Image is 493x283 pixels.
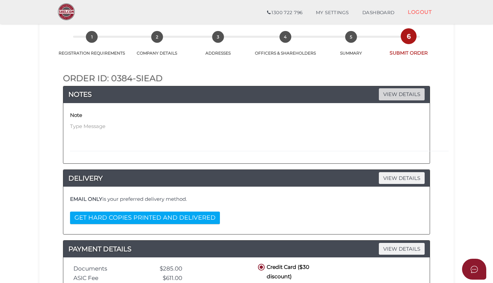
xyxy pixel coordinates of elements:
[63,173,430,184] h4: DELIVERY
[280,31,291,43] span: 4
[260,6,309,20] a: 1300 722 796
[462,259,486,280] button: Open asap
[68,275,144,281] div: ASIC Fee
[403,30,415,42] span: 6
[128,38,187,56] a: 2COMPANY DETAILS
[356,6,401,20] a: DASHBOARD
[68,265,144,272] div: Documents
[144,275,187,281] div: $611.00
[249,38,322,56] a: 4OFFICERS & SHAREHOLDERS
[309,6,356,20] a: MY SETTINGS
[381,38,437,56] a: 6SUBMIT ORDER
[257,262,335,271] label: Credit Card ($30 discount)
[187,38,249,56] a: 3ADDRESSES
[379,88,425,100] span: VIEW DETAILS
[345,31,357,43] span: 5
[63,244,430,254] h4: PAYMENT DETAILS
[86,31,98,43] span: 1
[144,265,187,272] div: $285.00
[379,243,425,255] span: VIEW DETAILS
[151,31,163,43] span: 2
[63,244,430,254] a: PAYMENT DETAILSVIEW DETAILS
[56,38,128,56] a: 1REGISTRATION REQUIREMENTS
[70,212,220,224] button: GET HARD COPIES PRINTED AND DELIVERED
[63,89,430,100] a: NOTESVIEW DETAILS
[63,74,430,83] h2: Order ID: 0384-sIEAd
[63,89,430,100] h4: NOTES
[70,113,82,118] h4: Note
[322,38,381,56] a: 5SUMMARY
[401,5,438,19] a: LOGOUT
[70,196,423,202] h4: is your preferred delivery method.
[70,196,102,202] b: EMAIL ONLY
[63,173,430,184] a: DELIVERYVIEW DETAILS
[212,31,224,43] span: 3
[379,172,425,184] span: VIEW DETAILS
